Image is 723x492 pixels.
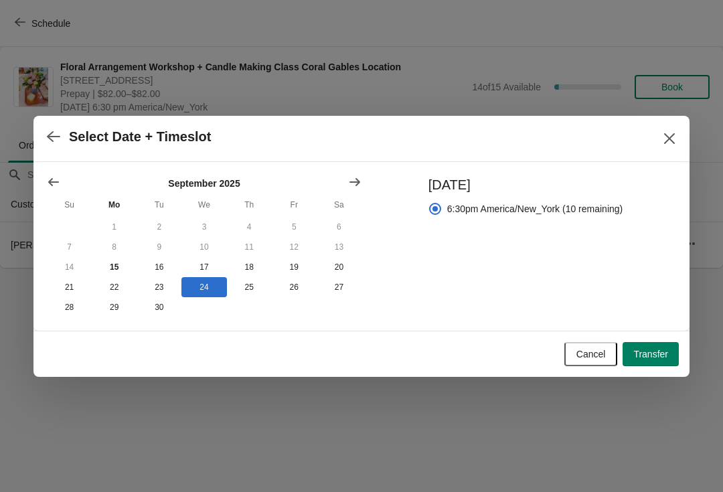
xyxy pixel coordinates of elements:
button: Wednesday September 10 2025 [181,237,226,257]
button: Tuesday September 2 2025 [137,217,181,237]
th: Tuesday [137,193,181,217]
button: Saturday September 6 2025 [317,217,361,237]
button: Monday September 8 2025 [92,237,137,257]
button: Saturday September 13 2025 [317,237,361,257]
button: Monday September 1 2025 [92,217,137,237]
button: Friday September 26 2025 [272,277,317,297]
button: Close [657,127,681,151]
button: Thursday September 25 2025 [227,277,272,297]
button: Wednesday September 24 2025 [181,277,226,297]
button: Sunday September 28 2025 [47,297,92,317]
h3: [DATE] [428,175,623,194]
button: Today Monday September 15 2025 [92,257,137,277]
button: Sunday September 14 2025 [47,257,92,277]
button: Friday September 5 2025 [272,217,317,237]
button: Tuesday September 30 2025 [137,297,181,317]
button: Monday September 22 2025 [92,277,137,297]
span: Cancel [576,349,606,359]
button: Sunday September 21 2025 [47,277,92,297]
button: Friday September 12 2025 [272,237,317,257]
th: Saturday [317,193,361,217]
th: Monday [92,193,137,217]
button: Saturday September 27 2025 [317,277,361,297]
button: Friday September 19 2025 [272,257,317,277]
button: Cancel [564,342,618,366]
span: 6:30pm America/New_York (10 remaining) [447,202,623,216]
th: Friday [272,193,317,217]
h2: Select Date + Timeslot [69,129,212,145]
button: Monday September 29 2025 [92,297,137,317]
th: Wednesday [181,193,226,217]
button: Wednesday September 3 2025 [181,217,226,237]
button: Transfer [623,342,679,366]
button: Tuesday September 9 2025 [137,237,181,257]
button: Thursday September 4 2025 [227,217,272,237]
button: Show previous month, August 2025 [42,170,66,194]
th: Sunday [47,193,92,217]
button: Wednesday September 17 2025 [181,257,226,277]
th: Thursday [227,193,272,217]
button: Thursday September 11 2025 [227,237,272,257]
button: Saturday September 20 2025 [317,257,361,277]
button: Tuesday September 23 2025 [137,277,181,297]
span: Transfer [633,349,668,359]
button: Tuesday September 16 2025 [137,257,181,277]
button: Sunday September 7 2025 [47,237,92,257]
button: Show next month, October 2025 [343,170,367,194]
button: Thursday September 18 2025 [227,257,272,277]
